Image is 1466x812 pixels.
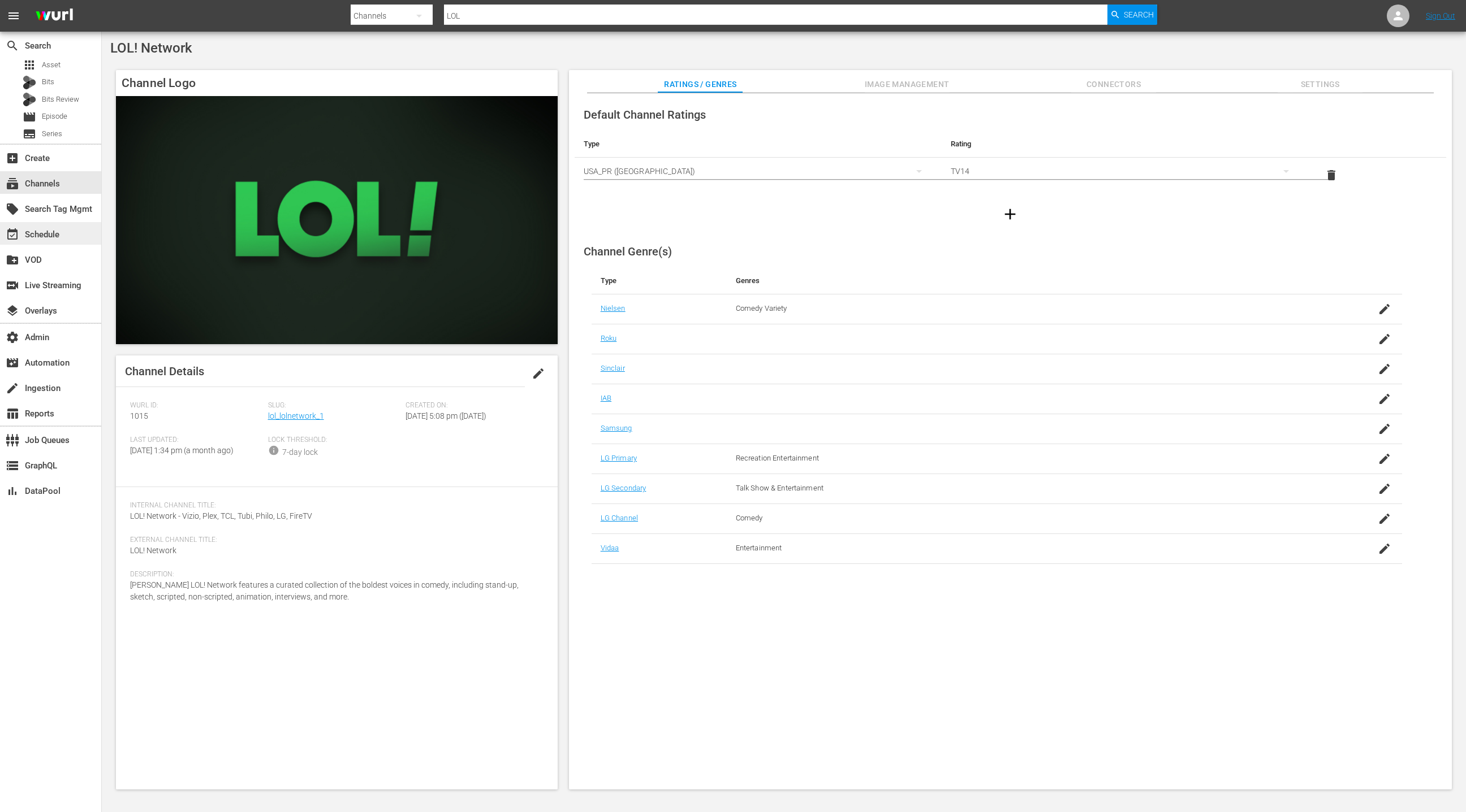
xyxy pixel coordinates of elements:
[6,356,19,370] span: Automation
[532,367,545,380] span: edit
[6,484,19,498] span: DataPool
[584,155,933,187] div: USA_PR ([GEOGRAPHIC_DATA])
[6,459,19,472] span: GraphQL
[1325,168,1338,182] span: delete
[130,580,519,601] span: [PERSON_NAME] LOL! Network features a curated collection of the boldest voices in comedy, includi...
[23,93,36,106] div: Bits Review
[601,394,611,402] a: IAB
[6,39,19,53] span: Search
[6,304,19,318] span: Overlays
[130,511,312,520] span: LOL! Network - Vizio, Plex, TCL, Tubi, Philo, LG, FireTV
[601,484,646,492] a: LG Secondary
[130,546,176,555] span: LOL! Network
[6,381,19,395] span: Ingestion
[1071,77,1156,92] span: Connectors
[525,360,552,387] button: edit
[42,76,54,88] span: Bits
[268,445,279,456] span: info
[268,401,400,410] span: Slug:
[110,40,192,56] span: LOL! Network
[942,131,1309,158] th: Rating
[601,364,625,372] a: Sinclair
[125,364,204,378] span: Channel Details
[1318,162,1345,189] button: delete
[130,501,538,510] span: Internal Channel Title:
[584,245,672,258] span: Channel Genre(s)
[601,334,617,342] a: Roku
[1278,77,1362,92] span: Settings
[6,253,19,267] span: VOD
[42,59,61,71] span: Asset
[575,131,1446,193] table: simple table
[1426,11,1455,20] a: Sign Out
[27,3,81,29] img: ans4CAIJ8jUAAAAAAAAAAAAAAAAAAAAAAAAgQb4GAAAAAAAAAAAAAAAAAAAAAAAAJMjXAAAAAAAAAAAAAAAAAAAAAAAAgAT5G...
[6,407,19,420] span: Reports
[130,570,538,579] span: Description:
[23,127,36,141] span: Series
[130,401,262,410] span: Wurl ID:
[6,433,19,447] span: Job Queues
[592,267,727,294] th: Type
[6,228,19,241] span: Schedule
[268,436,400,445] span: Lock Threshold:
[727,267,1312,294] th: Genres
[406,411,486,420] span: [DATE] 5:08 pm ([DATE])
[6,151,19,165] span: Create
[282,446,318,458] div: 7-day lock
[1107,5,1157,25] button: Search
[42,94,79,105] span: Bits Review
[601,514,638,522] a: LG Channel
[116,70,558,96] h4: Channel Logo
[6,331,19,344] span: Admin
[575,131,942,158] th: Type
[658,77,743,92] span: Ratings / Genres
[23,58,36,72] span: Asset
[7,9,20,23] span: menu
[1124,5,1154,25] span: Search
[130,436,262,445] span: Last Updated:
[130,536,538,545] span: External Channel Title:
[130,411,148,420] span: 1015
[6,177,19,190] span: Channels
[268,411,324,420] a: lol_lolnetwork_1
[601,304,626,312] a: Nielsen
[42,111,67,122] span: Episode
[6,202,19,216] span: Search Tag Mgmt
[951,155,1300,187] div: TV14
[584,108,706,121] span: Default Channel Ratings
[116,96,558,344] img: LOL! Network
[601,454,637,462] a: LG Primary
[42,128,62,140] span: Series
[865,77,950,92] span: Image Management
[601,544,619,552] a: Vidaa
[6,279,19,292] span: Live Streaming
[23,76,36,89] div: Bits
[130,446,234,455] span: [DATE] 1:34 pm (a month ago)
[406,401,538,410] span: Created On:
[23,110,36,124] span: Episode
[601,424,632,432] a: Samsung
